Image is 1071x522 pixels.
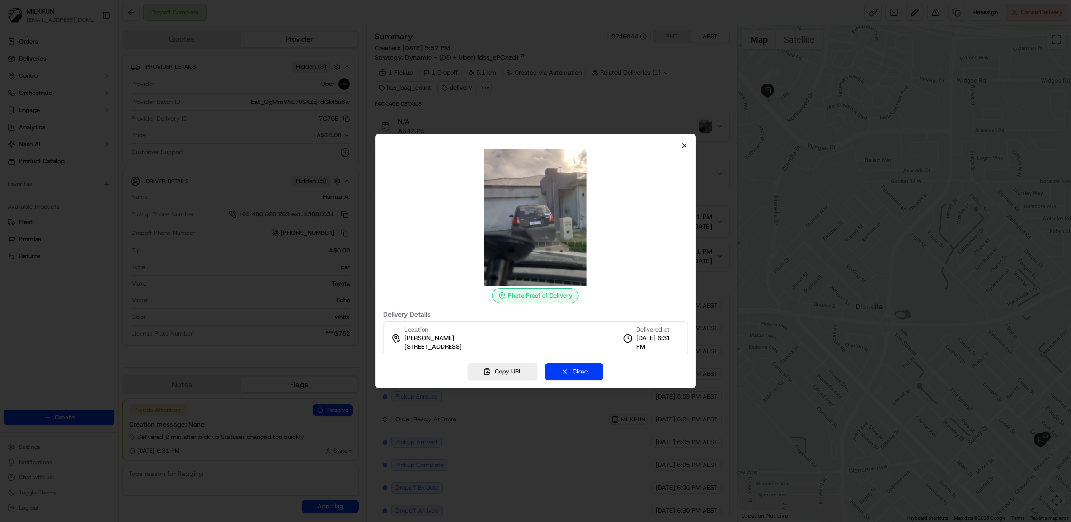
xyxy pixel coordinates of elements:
span: [STREET_ADDRESS] [404,343,462,351]
span: Location [404,326,428,334]
label: Delivery Details [383,311,688,317]
img: photo_proof_of_delivery image [467,149,604,286]
span: [PERSON_NAME] [404,334,454,343]
div: Photo Proof of Delivery [492,288,579,303]
span: [DATE] 6:31 PM [636,334,680,351]
span: Delivered at [636,326,680,334]
button: Copy URL [468,363,538,380]
button: Close [545,363,603,380]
